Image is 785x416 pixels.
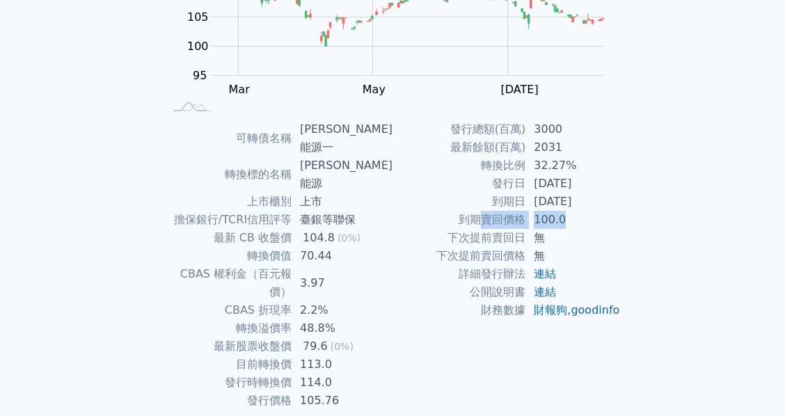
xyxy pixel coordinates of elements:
td: 2031 [525,138,621,157]
td: 轉換價值 [164,247,292,265]
td: 114.0 [292,374,392,392]
td: 70.44 [292,247,392,265]
a: goodinfo [571,303,619,317]
div: 104.8 [300,229,338,247]
span: (0%) [331,341,354,352]
td: 下次提前賣回價格 [392,247,525,265]
td: 轉換溢價率 [164,319,292,337]
td: [PERSON_NAME]能源 [292,157,392,193]
td: [PERSON_NAME]能源一 [292,120,392,157]
td: 公開說明書 [392,283,525,301]
td: 轉換比例 [392,157,525,175]
tspan: Mar [229,83,251,96]
td: CBAS 折現率 [164,301,292,319]
td: 轉換標的名稱 [164,157,292,193]
tspan: [DATE] [501,83,539,96]
td: 2.2% [292,301,392,319]
td: 上市 [292,193,392,211]
tspan: 105 [187,10,209,24]
td: 113.0 [292,355,392,374]
td: 目前轉換價 [164,355,292,374]
td: [DATE] [525,175,621,193]
iframe: Chat Widget [715,349,785,416]
td: 48.8% [292,319,392,337]
td: 發行日 [392,175,525,193]
td: 詳細發行辦法 [392,265,525,283]
td: 最新餘額(百萬) [392,138,525,157]
td: [DATE] [525,193,621,211]
td: 發行價格 [164,392,292,410]
td: CBAS 權利金（百元報價） [164,265,292,301]
tspan: 100 [187,40,209,53]
td: 3.97 [292,265,392,301]
a: 連結 [534,267,556,280]
tspan: May [363,83,386,96]
td: 臺銀等聯保 [292,211,392,229]
td: 發行總額(百萬) [392,120,525,138]
div: 聊天小工具 [715,349,785,416]
td: 100.0 [525,211,621,229]
td: 可轉債名稱 [164,120,292,157]
tspan: 95 [193,69,207,82]
td: 到期賣回價格 [392,211,525,229]
td: 最新 CB 收盤價 [164,229,292,247]
td: , [525,301,621,319]
a: 財報狗 [534,303,567,317]
div: 79.6 [300,337,331,355]
span: (0%) [338,232,360,243]
td: 最新股票收盤價 [164,337,292,355]
td: 下次提前賣回日 [392,229,525,247]
td: 擔保銀行/TCRI信用評等 [164,211,292,229]
a: 連結 [534,285,556,298]
td: 3000 [525,120,621,138]
td: 上市櫃別 [164,193,292,211]
td: 無 [525,229,621,247]
td: 發行時轉換價 [164,374,292,392]
td: 105.76 [292,392,392,410]
td: 無 [525,247,621,265]
td: 到期日 [392,193,525,211]
td: 財務數據 [392,301,525,319]
td: 32.27% [525,157,621,175]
